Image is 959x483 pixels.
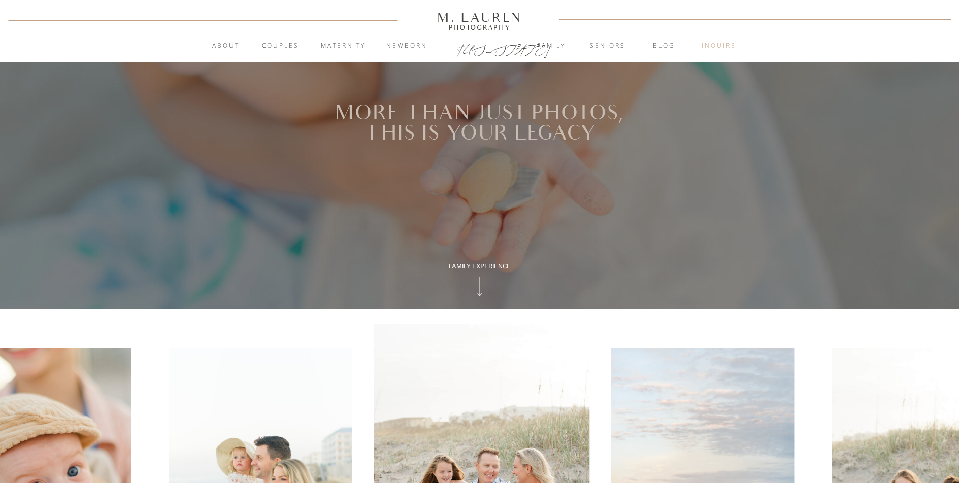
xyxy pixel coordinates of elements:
[407,12,552,23] a: M. Lauren
[331,103,629,147] h1: More than just photos, this is your legacy
[580,41,635,51] a: Seniors
[637,41,691,51] a: blog
[445,262,514,271] div: Family Experience
[524,41,579,51] a: Family
[457,42,503,54] a: [US_STATE]
[691,41,746,51] a: inquire
[316,41,371,51] a: Maternity
[207,41,246,51] a: About
[433,25,526,30] a: Photography
[380,41,435,51] a: Newborn
[253,41,308,51] a: Couples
